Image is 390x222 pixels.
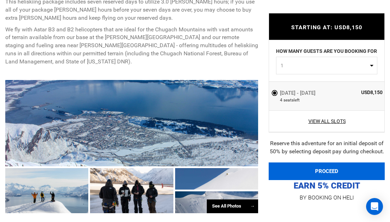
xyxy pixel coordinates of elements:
[366,198,383,215] div: Open Intercom Messenger
[269,162,385,180] button: PROCEED
[292,97,294,103] span: s
[5,26,258,66] p: We fly with Astar B3 and B2 helicopters that are ideal for the Chugach Mountains with vast amount...
[269,139,385,155] div: Reserve this adventure for an initial deposit of 50% by selecting deposit pay during checkout.
[269,193,385,203] p: BY BOOKING ON HELI
[271,117,383,124] a: View All Slots
[250,203,255,209] span: →
[336,88,383,95] span: USD8,150
[271,88,317,97] label: [DATE] - [DATE]
[291,24,362,31] span: STARTING AT: USD8,150
[276,47,377,56] label: HOW MANY GUESTS ARE YOU BOOKING FOR
[276,56,377,74] button: 1
[281,62,368,69] span: 1
[207,199,258,213] div: See All Photos
[283,97,300,103] span: seat left
[280,97,282,103] span: 4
